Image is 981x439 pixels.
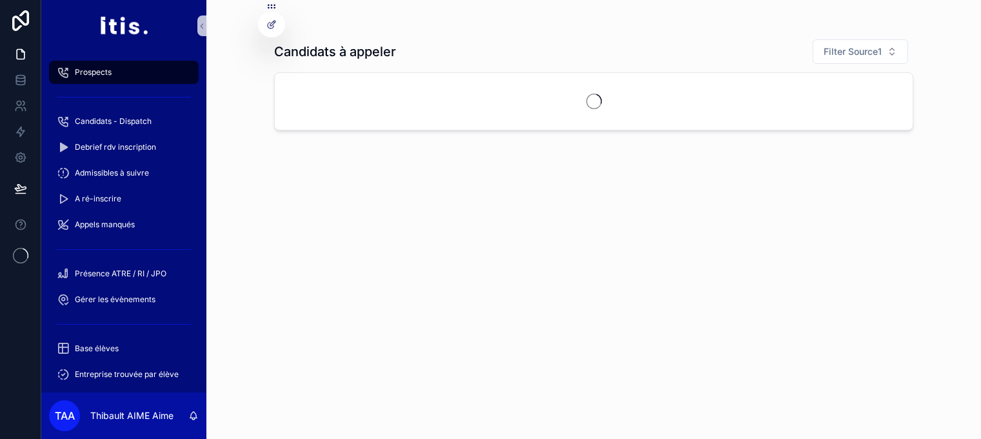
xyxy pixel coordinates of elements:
span: TAA [55,408,75,424]
span: Appels manqués [75,219,135,230]
a: Gérer les évènements [49,288,199,311]
span: Filter Source1 [824,45,882,58]
span: Candidats - Dispatch [75,116,152,127]
span: Prospects [75,67,112,77]
span: Présence ATRE / RI / JPO [75,269,166,279]
span: Entreprise trouvée par élève [75,369,179,380]
a: A ré-inscrire [49,187,199,210]
span: Admissibles à suivre [75,168,149,178]
span: Gérer les évènements [75,294,155,305]
button: Select Button [813,39,908,64]
a: Base élèves [49,337,199,360]
span: Base élèves [75,343,119,354]
img: App logo [99,15,148,36]
a: Debrief rdv inscription [49,136,199,159]
span: Debrief rdv inscription [75,142,156,152]
div: scrollable content [41,52,206,393]
p: Thibault AIME Aime [90,409,173,422]
a: Candidats - Dispatch [49,110,199,133]
a: Présence ATRE / RI / JPO [49,262,199,285]
h1: Candidats à appeler [274,43,396,61]
a: Entreprise trouvée par élève [49,363,199,386]
a: Admissibles à suivre [49,161,199,185]
a: Prospects [49,61,199,84]
a: Appels manqués [49,213,199,236]
span: A ré-inscrire [75,194,121,204]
